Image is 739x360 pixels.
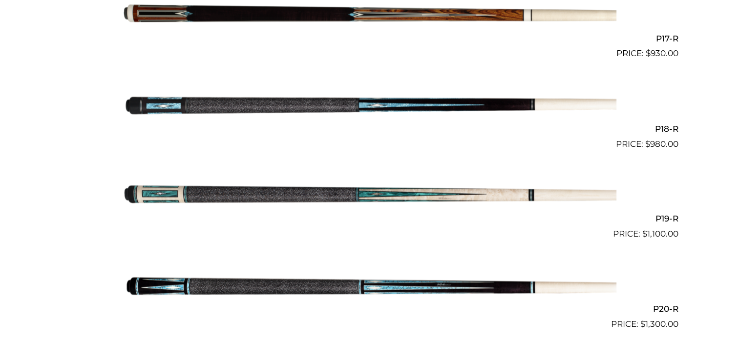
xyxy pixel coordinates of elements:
bdi: 1,100.00 [642,228,678,238]
h2: P20-R [61,299,678,317]
bdi: 1,300.00 [640,319,678,328]
img: P19-R [123,154,616,236]
h2: P19-R [61,209,678,227]
span: $ [640,319,645,328]
a: P20-R $1,300.00 [61,244,678,330]
a: P19-R $1,100.00 [61,154,678,240]
bdi: 930.00 [646,48,678,58]
span: $ [646,48,651,58]
h2: P18-R [61,119,678,137]
bdi: 980.00 [645,139,678,148]
img: P20-R [123,244,616,326]
img: P18-R [123,64,616,146]
a: P18-R $980.00 [61,64,678,150]
span: $ [645,139,650,148]
h2: P17-R [61,29,678,47]
span: $ [642,228,647,238]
